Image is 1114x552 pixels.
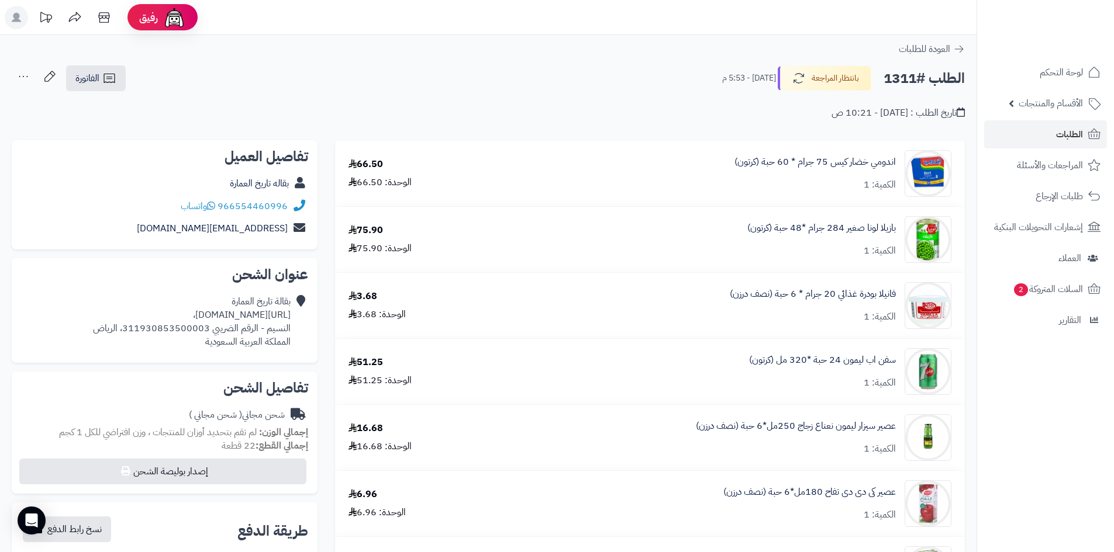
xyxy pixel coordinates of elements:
a: بقاله تاريخ العمارة [230,176,289,190]
div: 66.50 [349,158,383,171]
span: 2 [1014,283,1028,296]
span: ( شحن مجاني ) [189,408,242,422]
h2: الطلب #1311 [884,67,965,91]
div: 75.90 [349,224,383,237]
a: طلبات الإرجاع [984,182,1107,210]
button: نسخ رابط الدفع [23,516,111,542]
div: الكمية: 1 [864,310,896,324]
span: الفاتورة [75,71,99,85]
span: رفيق [139,11,158,25]
div: الوحدة: 51.25 [349,374,412,387]
a: سفن اب ليمون 24 حبة *320 مل (كرتون) [749,353,896,367]
span: لوحة التحكم [1040,64,1083,81]
span: التقارير [1059,312,1081,328]
div: تاريخ الطلب : [DATE] - 10:21 ص [832,106,965,120]
span: طلبات الإرجاع [1036,188,1083,204]
div: بقالة تاريخ العمارة [URL][DOMAIN_NAME]، النسيم - الرقم الضريبي 311930853500003، الرياض المملكة ال... [93,295,291,348]
img: 1747424938-C7pyjoktt6zdJb2xN6BYOHF4myQ5GDJ8-90x90.jpg [905,282,951,329]
div: الكمية: 1 [864,508,896,522]
img: ai-face.png [163,6,186,29]
small: 22 قطعة [222,439,308,453]
a: واتساب [181,199,215,213]
div: الكمية: 1 [864,376,896,390]
a: التقارير [984,306,1107,334]
div: الوحدة: 3.68 [349,308,406,321]
span: لم تقم بتحديد أوزان للمنتجات ، وزن افتراضي للكل 1 كجم [59,425,257,439]
a: [EMAIL_ADDRESS][DOMAIN_NAME] [137,221,288,235]
div: الكمية: 1 [864,442,896,456]
div: 6.96 [349,488,377,501]
a: الفاتورة [66,65,126,91]
div: الكمية: 1 [864,244,896,258]
a: عصير كى دى دى تفاح 180مل*6 حبة (نصف درزن) [723,485,896,499]
span: السلات المتروكة [1013,281,1083,297]
strong: إجمالي الوزن: [259,425,308,439]
span: العودة للطلبات [899,42,950,56]
img: 1747283225-Screenshot%202025-05-15%20072245-90x90.jpg [905,150,951,197]
a: 966554460996 [218,199,288,213]
img: 1747673824-d07c04ae-63e7-4456-90c9-f2c89c15-90x90.jpg [905,480,951,527]
a: تحديثات المنصة [31,6,60,32]
span: العملاء [1058,250,1081,266]
small: [DATE] - 5:53 م [722,72,776,84]
a: الطلبات [984,120,1107,148]
span: نسخ رابط الدفع [47,522,102,536]
button: إصدار بوليصة الشحن [19,459,306,484]
span: إشعارات التحويلات البنكية [994,219,1083,235]
div: 51.25 [349,356,383,369]
div: الوحدة: 66.50 [349,176,412,189]
button: بانتظار المراجعة [778,66,871,91]
a: المراجعات والأسئلة [984,151,1107,179]
span: الأقسام والمنتجات [1019,95,1083,112]
div: Open Intercom Messenger [18,506,46,534]
div: الكمية: 1 [864,178,896,192]
img: 1747283624-617S1UePLhL._AC_SL1024-90x90.jpg [905,216,951,263]
span: الطلبات [1056,126,1083,143]
a: فانيلا بودرة غذائي 20 جرام * 6 حبة (نصف درزن) [730,287,896,301]
div: الوحدة: 16.68 [349,440,412,453]
a: العملاء [984,244,1107,272]
div: الوحدة: 6.96 [349,506,406,519]
div: الوحدة: 75.90 [349,242,412,255]
h2: عنوان الشحن [21,268,308,282]
img: 1747651827-b5f28509-1b6f-4d9d-aa1d-91998c94-90x90.jpg [905,414,951,461]
a: إشعارات التحويلات البنكية [984,213,1107,241]
a: العودة للطلبات [899,42,965,56]
a: عصير سيزار ليمون نعناع زجاج 250مل*6 حبة (نصف درزن) [696,419,896,433]
a: السلات المتروكة2 [984,275,1107,303]
span: المراجعات والأسئلة [1017,157,1083,173]
img: 1747540602-UsMwFj3WdUIJzISPTZ6ZIXs6lgAaNT6J-90x90.jpg [905,348,951,395]
div: 16.68 [349,422,383,435]
div: شحن مجاني [189,408,285,422]
h2: طريقة الدفع [237,524,308,538]
h2: تفاصيل العميل [21,150,308,164]
h2: تفاصيل الشحن [21,381,308,395]
a: لوحة التحكم [984,58,1107,86]
a: بازيلا لونا صغير 284 جرام *48 حبة (كرتون) [747,221,896,235]
strong: إجمالي القطع: [256,439,308,453]
a: اندومي خضار كيس 75 جرام * 60 حبة (كرتون) [734,155,896,169]
div: 3.68 [349,290,377,303]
